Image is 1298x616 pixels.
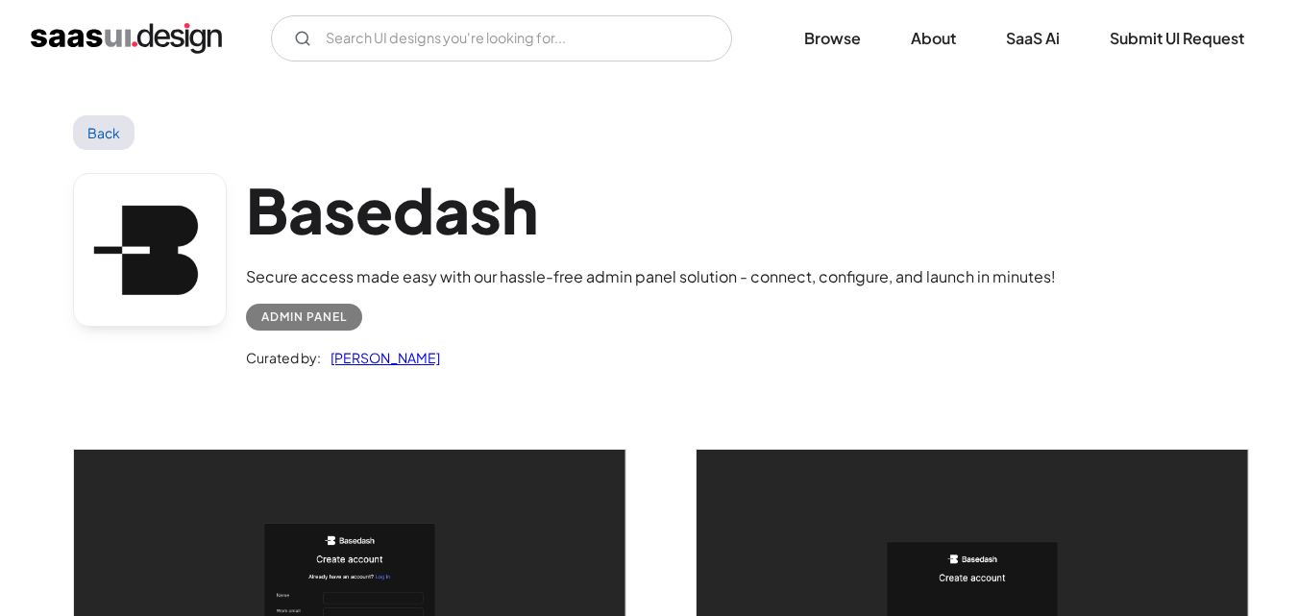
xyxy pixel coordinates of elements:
[261,306,347,329] div: Admin Panel
[781,17,884,60] a: Browse
[983,17,1083,60] a: SaaS Ai
[271,15,732,62] input: Search UI designs you're looking for...
[888,17,979,60] a: About
[73,115,135,150] a: Back
[1087,17,1267,60] a: Submit UI Request
[246,346,321,369] div: Curated by:
[246,173,1056,247] h1: Basedash
[271,15,732,62] form: Email Form
[31,23,222,54] a: home
[321,346,440,369] a: [PERSON_NAME]
[246,265,1056,288] div: Secure access made easy with our hassle-free admin panel solution - connect, configure, and launc...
